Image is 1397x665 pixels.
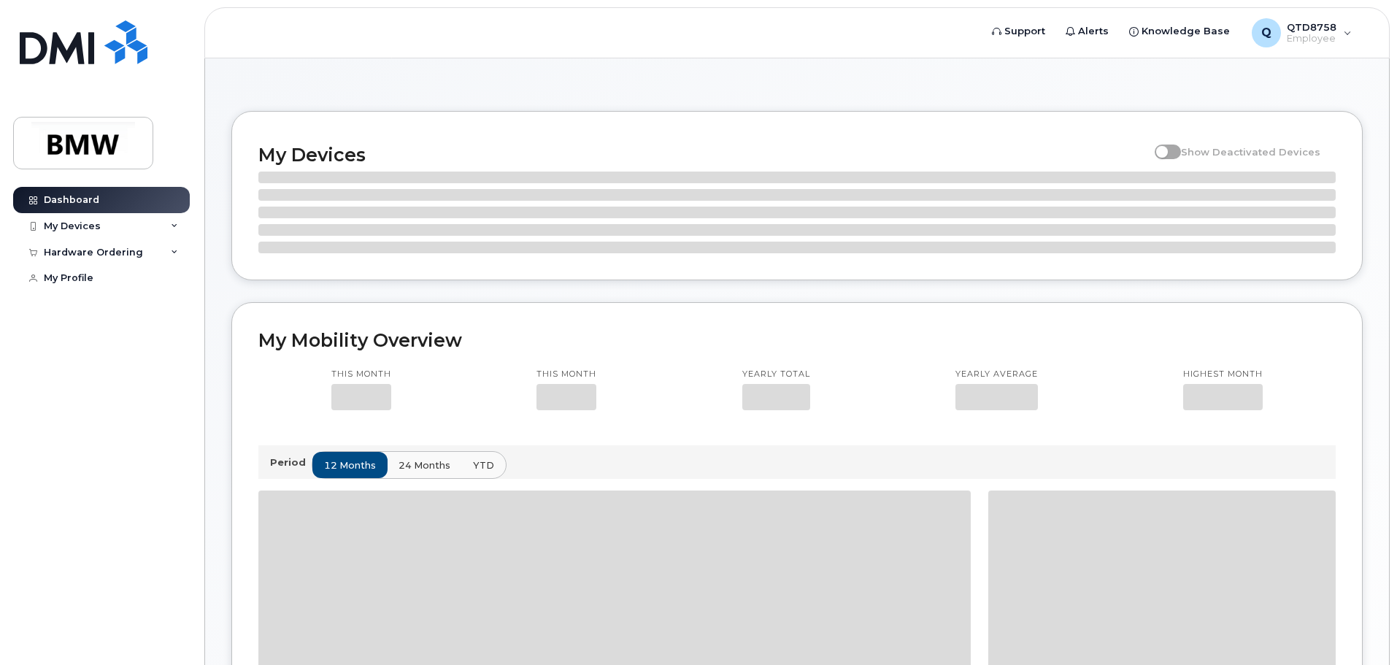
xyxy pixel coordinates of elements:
p: This month [536,369,596,380]
p: Highest month [1183,369,1263,380]
span: Show Deactivated Devices [1181,146,1320,158]
p: Yearly total [742,369,810,380]
h2: My Devices [258,144,1147,166]
input: Show Deactivated Devices [1155,138,1166,150]
p: Yearly average [955,369,1038,380]
span: 24 months [399,458,450,472]
span: YTD [473,458,494,472]
p: Period [270,455,312,469]
h2: My Mobility Overview [258,329,1336,351]
p: This month [331,369,391,380]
